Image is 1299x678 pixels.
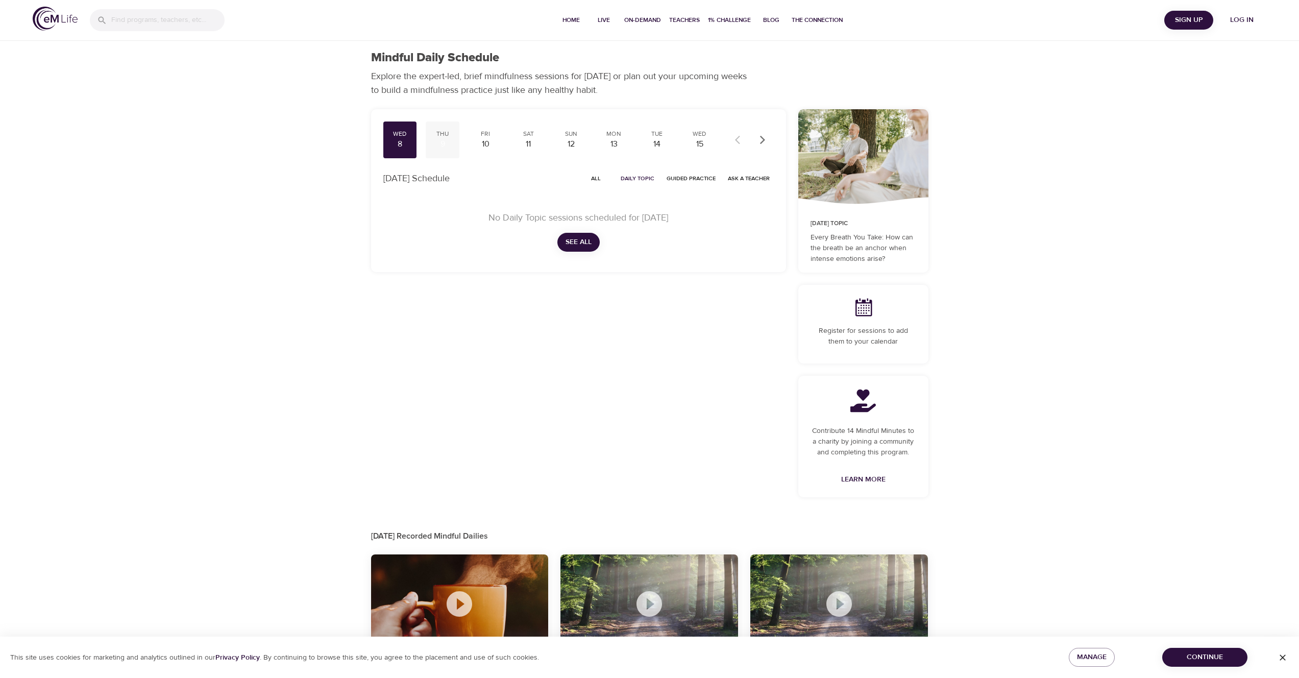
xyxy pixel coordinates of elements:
[473,130,498,138] div: Fri
[687,130,713,138] div: Wed
[792,15,843,26] span: The Connection
[111,9,225,31] input: Find programs, teachers, etc...
[558,130,584,138] div: Sun
[430,138,455,150] div: 9
[559,15,583,26] span: Home
[557,233,600,252] button: See All
[663,171,720,186] button: Guided Practice
[584,174,608,183] span: All
[580,171,612,186] button: All
[624,15,661,26] span: On-Demand
[1069,648,1115,667] button: Manage
[811,232,916,264] p: Every Breath You Take: How can the breath be an anchor when intense emotions arise?
[644,138,670,150] div: 14
[811,219,916,228] p: [DATE] Topic
[621,174,654,183] span: Daily Topic
[601,138,627,150] div: 13
[837,470,890,489] a: Learn More
[724,171,774,186] button: Ask a Teacher
[430,130,455,138] div: Thu
[1217,11,1266,30] button: Log in
[1170,651,1239,664] span: Continue
[617,171,658,186] button: Daily Topic
[558,138,584,150] div: 12
[728,174,770,183] span: Ask a Teacher
[687,138,713,150] div: 15
[644,130,670,138] div: Tue
[1077,651,1107,664] span: Manage
[387,130,413,138] div: Wed
[371,51,499,65] h1: Mindful Daily Schedule
[1221,14,1262,27] span: Log in
[33,7,78,31] img: logo
[1162,648,1247,667] button: Continue
[667,174,716,183] span: Guided Practice
[396,211,762,225] p: No Daily Topic sessions scheduled for [DATE]
[215,653,260,662] a: Privacy Policy
[516,130,541,138] div: Sat
[708,15,751,26] span: 1% Challenge
[516,138,541,150] div: 11
[811,426,916,458] p: Contribute 14 Mindful Minutes to a charity by joining a community and completing this program.
[1168,14,1209,27] span: Sign Up
[566,236,592,249] span: See All
[1164,11,1213,30] button: Sign Up
[592,15,616,26] span: Live
[371,69,754,97] p: Explore the expert-led, brief mindfulness sessions for [DATE] or plan out your upcoming weeks to ...
[841,473,886,486] span: Learn More
[601,130,627,138] div: Mon
[387,138,413,150] div: 8
[383,172,450,185] p: [DATE] Schedule
[759,15,783,26] span: Blog
[811,326,916,347] p: Register for sessions to add them to your calendar
[473,138,498,150] div: 10
[371,530,928,542] p: [DATE] Recorded Mindful Dailies
[669,15,700,26] span: Teachers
